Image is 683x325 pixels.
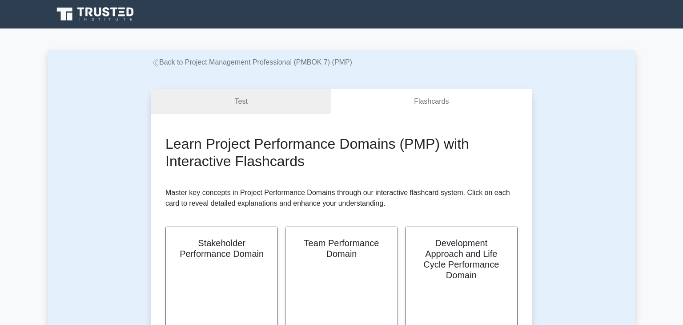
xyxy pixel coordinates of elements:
[151,89,331,114] a: Test
[151,58,352,66] a: Back to Project Management Professional (PMBOK 7) (PMP)
[177,238,267,259] h2: Stakeholder Performance Domain
[331,89,532,114] a: Flashcards
[416,238,506,280] h2: Development Approach and Life Cycle Performance Domain
[165,187,518,209] p: Master key concepts in Project Performance Domains through our interactive flashcard system. Clic...
[165,135,518,170] h2: Learn Project Performance Domains (PMP) with Interactive Flashcards
[296,238,386,259] h2: Team Performance Domain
